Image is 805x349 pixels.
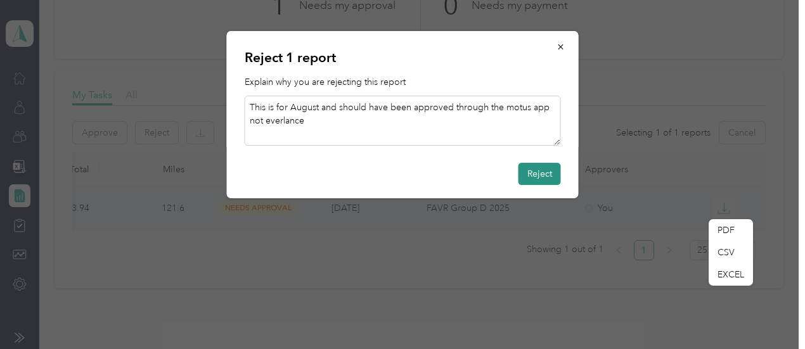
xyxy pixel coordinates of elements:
textarea: This is for August and should have been approved through the motus app not everlance [245,96,561,146]
button: Reject [518,163,561,185]
iframe: Everlance-gr Chat Button Frame [734,278,805,349]
div: EXCEL [718,268,744,281]
div: PDF [718,224,744,237]
p: Explain why you are rejecting this report [245,75,561,89]
div: CSV [718,246,744,259]
p: Reject 1 report [245,49,561,67]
